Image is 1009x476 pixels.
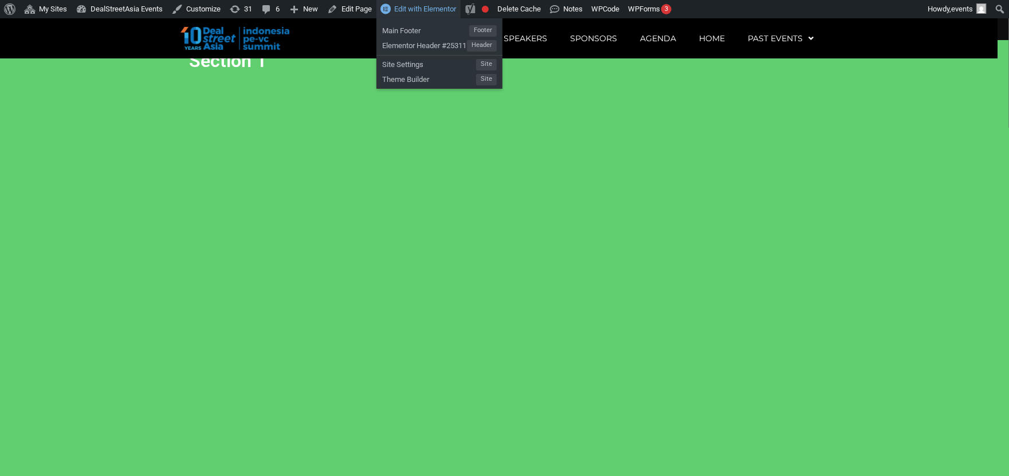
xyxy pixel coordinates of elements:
[476,59,497,70] span: Site
[629,25,688,52] a: Agenda
[376,37,502,52] a: Elementor Header #25311Header
[559,25,629,52] a: Sponsors
[492,25,559,52] a: Speakers
[469,25,497,37] span: Footer
[382,22,469,37] span: Main Footer
[736,25,825,52] a: Past Events
[190,52,499,70] h2: Section 1
[661,4,672,14] div: 3
[382,37,467,52] span: Elementor Header #25311
[376,22,502,37] a: Main FooterFooter
[382,56,476,70] span: Site Settings
[376,70,502,85] a: Theme BuilderSite
[482,6,489,13] div: Focus keyphrase not set
[951,5,973,13] span: events
[394,5,456,13] span: Edit with Elementor
[476,74,497,85] span: Site
[467,40,497,52] span: Header
[382,70,476,85] span: Theme Builder
[688,25,736,52] a: Home
[376,56,502,70] a: Site SettingsSite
